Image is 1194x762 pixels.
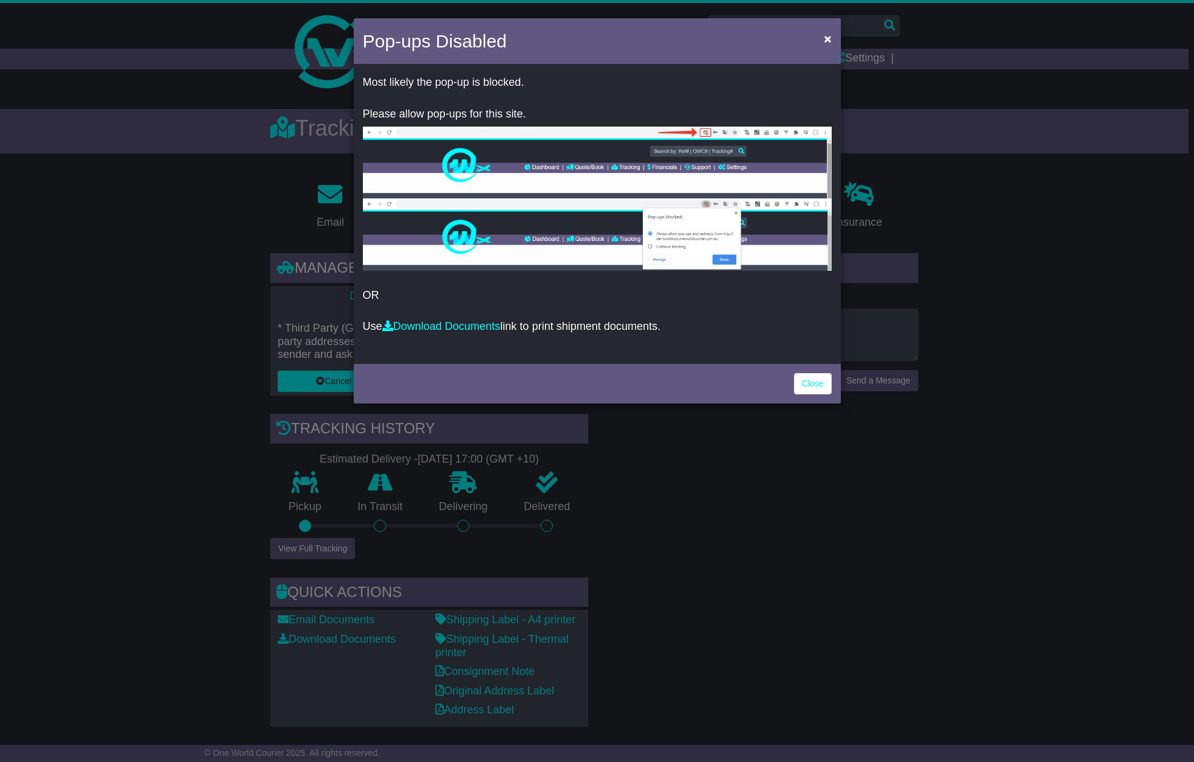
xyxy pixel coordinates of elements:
h4: Pop-ups Disabled [363,27,507,55]
p: Use link to print shipment documents. [363,320,832,334]
a: Download Documents [382,320,500,332]
img: allow-popup-1.png [363,127,832,198]
p: Most likely the pop-up is blocked. [363,76,832,89]
p: Please allow pop-ups for this site. [363,108,832,121]
img: allow-popup-2.png [363,198,832,271]
button: Close [818,26,837,51]
a: Close [794,373,832,394]
div: OR [354,67,841,361]
span: × [824,32,831,46]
